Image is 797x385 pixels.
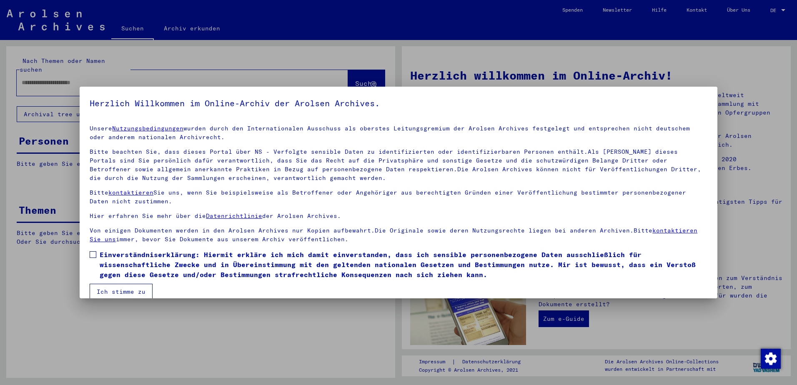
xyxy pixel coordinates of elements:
[90,227,697,243] a: kontaktieren Sie uns
[90,188,707,206] p: Bitte Sie uns, wenn Sie beispielsweise als Betroffener oder Angehöriger aus berechtigten Gründen ...
[100,250,707,280] span: Einverständniserklärung: Hiermit erkläre ich mich damit einverstanden, dass ich sensible personen...
[90,97,707,110] h5: Herzlich Willkommen im Online-Archiv der Arolsen Archives.
[90,226,707,244] p: Von einigen Dokumenten werden in den Arolsen Archives nur Kopien aufbewahrt.Die Originale sowie d...
[112,125,183,132] a: Nutzungsbedingungen
[761,349,781,369] img: Zustimmung ändern
[90,147,707,182] p: Bitte beachten Sie, dass dieses Portal über NS - Verfolgte sensible Daten zu identifizierten oder...
[90,284,153,300] button: Ich stimme zu
[108,189,153,196] a: kontaktieren
[90,124,707,142] p: Unsere wurden durch den Internationalen Ausschuss als oberstes Leitungsgremium der Arolsen Archiv...
[206,212,262,220] a: Datenrichtlinie
[90,212,707,220] p: Hier erfahren Sie mehr über die der Arolsen Archives.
